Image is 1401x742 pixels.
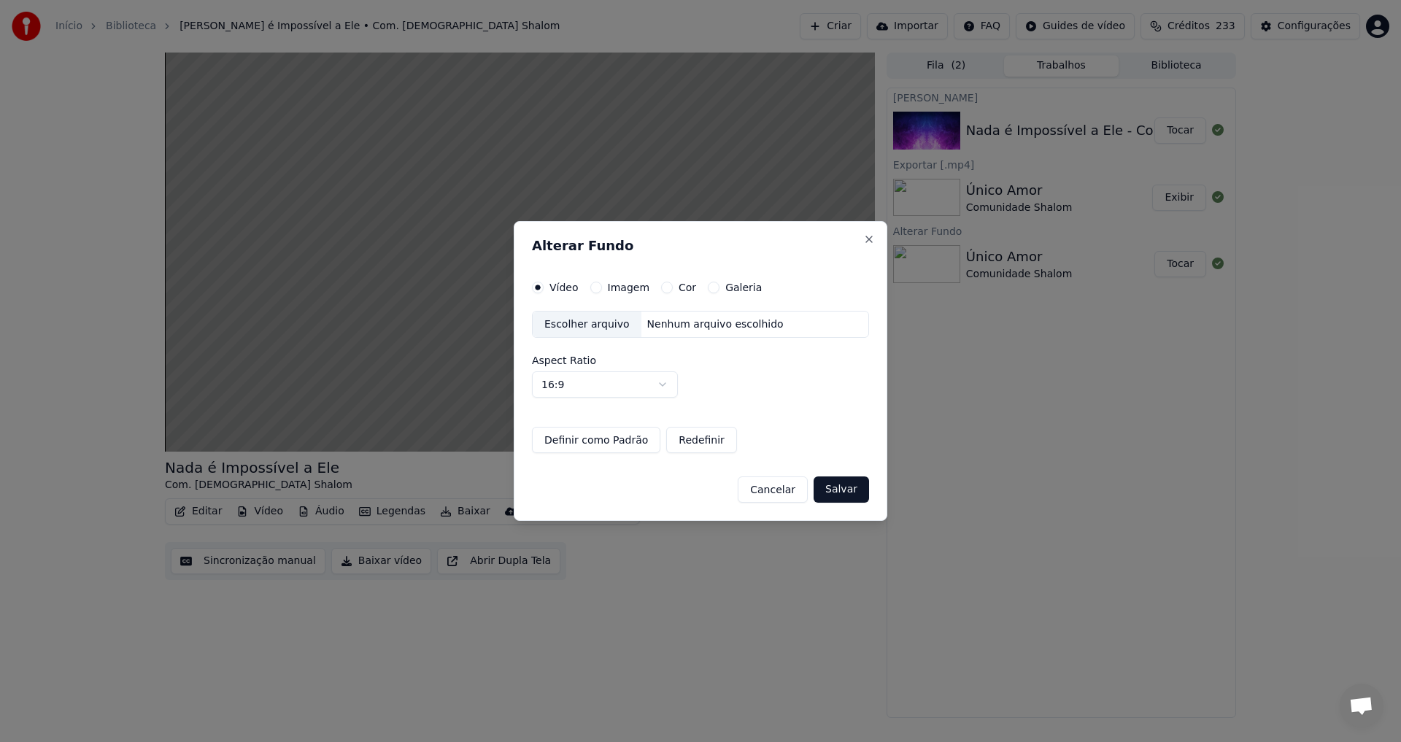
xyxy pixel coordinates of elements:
button: Salvar [814,476,869,503]
label: Vídeo [549,282,579,293]
label: Cor [679,282,696,293]
div: Nenhum arquivo escolhido [641,317,790,332]
h2: Alterar Fundo [532,239,869,252]
button: Definir como Padrão [532,427,660,453]
button: Cancelar [738,476,808,503]
button: Redefinir [666,427,737,453]
div: Escolher arquivo [533,312,641,338]
label: Imagem [608,282,649,293]
label: Galeria [725,282,762,293]
label: Aspect Ratio [532,355,869,366]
